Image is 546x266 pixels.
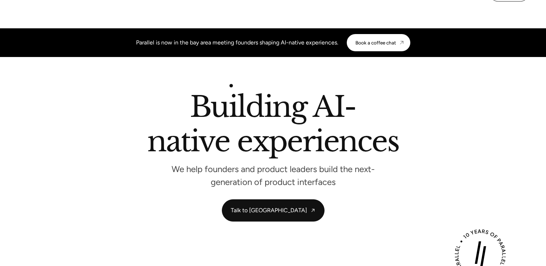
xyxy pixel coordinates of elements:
[347,34,410,51] a: Book a coffee chat
[69,93,478,158] h2: Building AI-native experiences
[136,38,338,47] div: Parallel is now in the bay area meeting founders shaping AI-native experiences.
[165,166,381,185] p: We help founders and product leaders build the next-generation of product interfaces
[399,40,405,46] img: CTA arrow image
[355,40,396,46] div: Book a coffee chat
